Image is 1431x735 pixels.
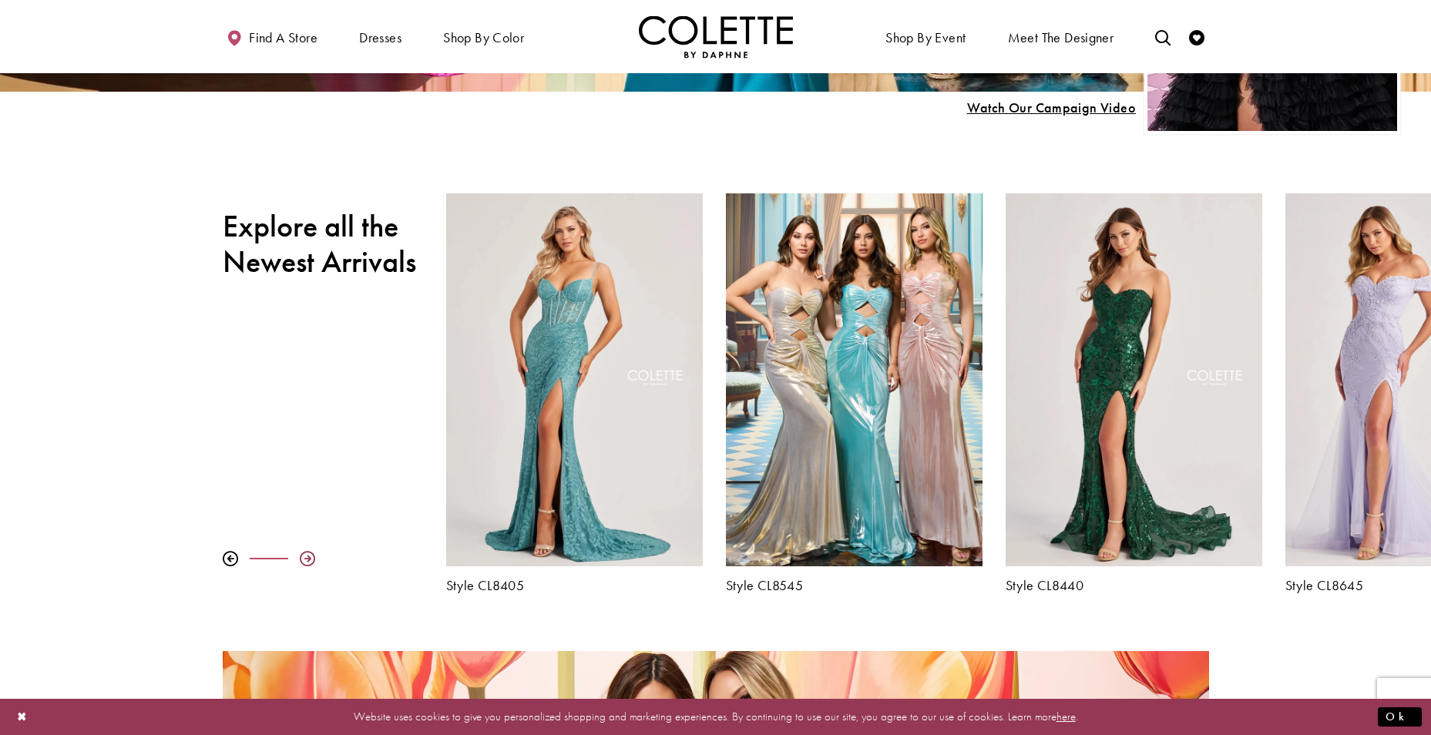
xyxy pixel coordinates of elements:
[9,703,35,730] button: Close Dialog
[726,578,983,593] a: Style CL8545
[1056,709,1076,724] a: here
[111,706,1320,727] p: Website uses cookies to give you personalized shopping and marketing experiences. By continuing t...
[639,15,793,58] img: Colette by Daphne
[435,182,714,605] div: Colette by Daphne Style No. CL8405
[639,15,793,58] a: Visit Home Page
[1006,193,1262,566] a: Visit Colette by Daphne Style No. CL8440 Page
[446,578,703,593] a: Style CL8405
[1185,15,1208,58] a: Check Wishlist
[439,15,528,58] span: Shop by color
[249,30,317,45] span: Find a store
[443,30,524,45] span: Shop by color
[885,30,966,45] span: Shop By Event
[1151,15,1174,58] a: Toggle search
[714,182,994,605] div: Colette by Daphne Style No. CL8545
[223,15,321,58] a: Find a store
[726,193,983,566] a: Visit Colette by Daphne Style No. CL8545 Page
[882,15,969,58] span: Shop By Event
[1378,707,1422,727] button: Submit Dialog
[966,100,1136,116] span: Play Slide #15 Video
[1004,15,1118,58] a: Meet the designer
[994,182,1274,605] div: Colette by Daphne Style No. CL8440
[1008,30,1114,45] span: Meet the designer
[355,15,405,58] span: Dresses
[1006,578,1262,593] a: Style CL8440
[446,193,703,566] a: Visit Colette by Daphne Style No. CL8405 Page
[223,209,423,280] h2: Explore all the Newest Arrivals
[359,30,401,45] span: Dresses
